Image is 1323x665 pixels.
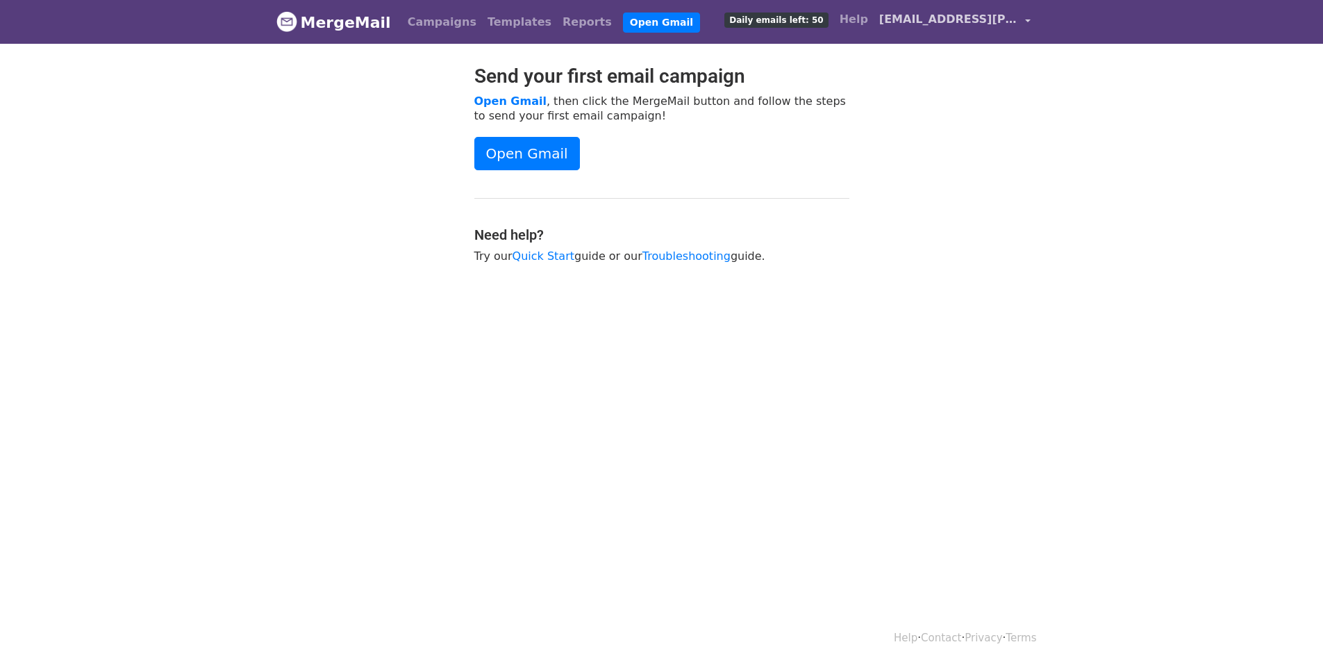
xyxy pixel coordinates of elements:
a: Open Gmail [474,137,580,170]
a: Open Gmail [474,95,547,108]
a: Templates [482,8,557,36]
a: Open Gmail [623,13,700,33]
a: Daily emails left: 50 [719,6,833,33]
span: Daily emails left: 50 [724,13,828,28]
a: MergeMail [276,8,391,37]
a: Quick Start [513,249,574,263]
iframe: Chat Widget [1254,598,1323,665]
div: Chat-Widget [1254,598,1323,665]
a: Contact [921,632,961,644]
a: Help [894,632,917,644]
p: Try our guide or our guide. [474,249,849,263]
p: , then click the MergeMail button and follow the steps to send your first email campaign! [474,94,849,123]
a: Reports [557,8,617,36]
a: Help [834,6,874,33]
h4: Need help? [474,227,849,243]
a: [EMAIL_ADDRESS][PERSON_NAME][DOMAIN_NAME] [874,6,1036,38]
a: Terms [1006,632,1036,644]
h2: Send your first email campaign [474,65,849,88]
a: Privacy [965,632,1002,644]
img: MergeMail logo [276,11,297,32]
span: [EMAIL_ADDRESS][PERSON_NAME][DOMAIN_NAME] [879,11,1018,28]
a: Campaigns [402,8,482,36]
a: Troubleshooting [642,249,731,263]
